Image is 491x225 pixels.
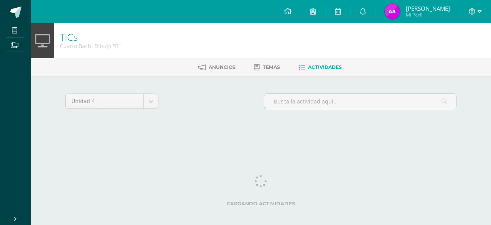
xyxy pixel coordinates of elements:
[264,94,456,109] input: Busca la actividad aquí...
[60,30,78,43] a: TICs
[60,42,121,50] div: Cuarto Bach. Dibujo 'B'
[60,32,121,42] h1: TICs
[254,61,280,73] a: Temas
[298,61,342,73] a: Actividades
[406,5,450,12] span: [PERSON_NAME]
[385,4,400,19] img: f1b78e7ceb156fc07a120f7561fe39c1.png
[65,201,456,207] label: Cargando actividades
[406,12,450,18] span: Mi Perfil
[66,94,158,108] a: Unidad 4
[71,94,138,108] span: Unidad 4
[198,61,236,73] a: Anuncios
[308,64,342,70] span: Actividades
[209,64,236,70] span: Anuncios
[263,64,280,70] span: Temas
